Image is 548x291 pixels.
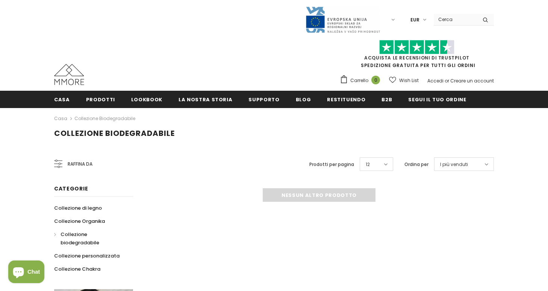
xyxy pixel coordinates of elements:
[6,261,47,285] inbox-online-store-chat: Shopify online store chat
[179,96,232,103] span: La nostra storia
[340,75,384,86] a: Carrello 0
[131,96,162,103] span: Lookbook
[350,77,368,84] span: Carrello
[54,96,70,103] span: Casa
[54,91,70,108] a: Casa
[248,96,279,103] span: supporto
[54,228,125,249] a: Collezione biodegradabile
[445,78,449,84] span: or
[54,262,100,276] a: Collezione Chakra
[86,96,115,103] span: Prodotti
[54,218,105,225] span: Collezione Organika
[179,91,232,108] a: La nostra storia
[410,16,419,24] span: EUR
[54,128,175,139] span: Collezione biodegradabile
[381,91,392,108] a: B2B
[399,77,419,84] span: Wish List
[366,161,370,168] span: 12
[309,161,354,168] label: Prodotti per pagina
[408,96,466,103] span: Segui il tuo ordine
[327,96,365,103] span: Restituendo
[450,78,494,84] a: Creare un account
[74,115,135,122] a: Collezione biodegradabile
[296,91,311,108] a: Blog
[305,6,380,34] img: Javni Razpis
[68,160,92,168] span: Raffina da
[404,161,428,168] label: Ordina per
[296,96,311,103] span: Blog
[340,43,494,69] span: SPEDIZIONE GRATUITA PER TUTTI GLI ORDINI
[427,78,444,84] a: Accedi
[389,74,419,87] a: Wish List
[379,40,454,55] img: Fidati di Pilot Stars
[54,204,102,212] span: Collezione di legno
[54,114,67,123] a: Casa
[371,76,380,84] span: 0
[327,91,365,108] a: Restituendo
[364,55,469,61] a: Acquista le recensioni di TrustPilot
[54,215,105,228] a: Collezione Organika
[54,252,120,259] span: Collezione personalizzata
[131,91,162,108] a: Lookbook
[61,231,99,246] span: Collezione biodegradabile
[434,14,477,25] input: Search Site
[408,91,466,108] a: Segui il tuo ordine
[54,185,88,192] span: Categorie
[305,16,380,23] a: Javni Razpis
[54,265,100,273] span: Collezione Chakra
[86,91,115,108] a: Prodotti
[54,201,102,215] a: Collezione di legno
[248,91,279,108] a: supporto
[54,249,120,262] a: Collezione personalizzata
[381,96,392,103] span: B2B
[440,161,468,168] span: I più venduti
[54,64,84,85] img: Casi MMORE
